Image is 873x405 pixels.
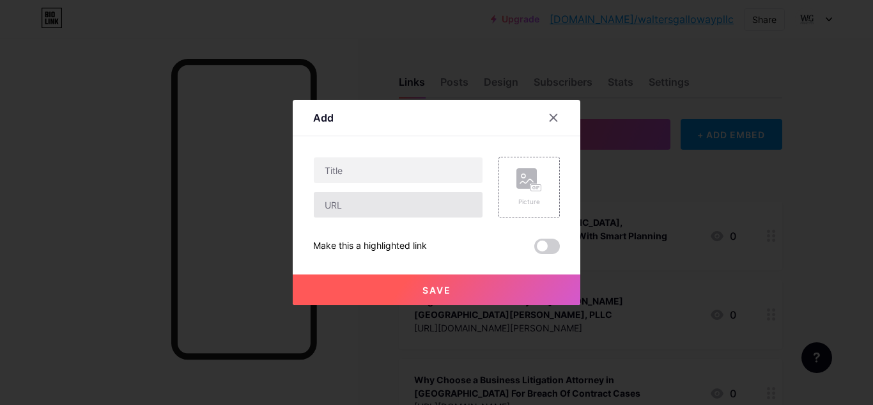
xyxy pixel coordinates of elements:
div: Make this a highlighted link [313,239,427,254]
input: URL [314,192,483,218]
div: Picture [516,197,542,207]
span: Save [422,285,451,296]
input: Title [314,157,483,183]
div: Add [313,110,334,125]
button: Save [293,274,580,305]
